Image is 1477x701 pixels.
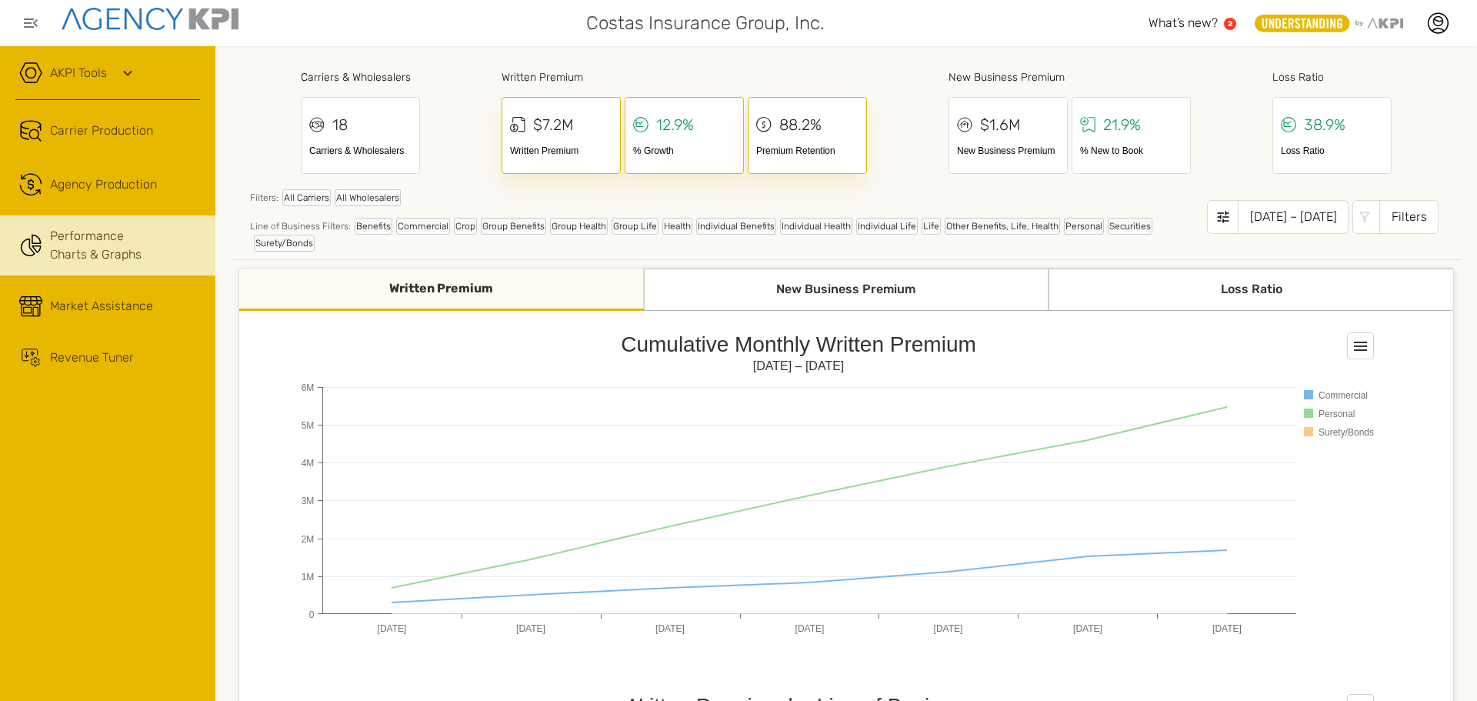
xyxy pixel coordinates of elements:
text: [DATE] [795,623,825,634]
div: Crop [454,218,477,235]
text: 0 [309,609,315,620]
div: All Wholesalers [335,189,401,206]
text: 4M [302,458,315,469]
div: 12.9% [656,113,694,136]
div: Individual Benefits [696,218,776,235]
text: 2M [302,534,315,545]
text: 6M [302,382,315,393]
div: 18 [332,113,348,136]
a: 2 [1224,18,1236,30]
div: Group Benefits [481,218,546,235]
text: [DATE] [1073,623,1102,634]
div: Personal [1064,218,1104,235]
span: Costas Insurance Group, Inc. [586,9,825,37]
text: [DATE] [655,623,685,634]
div: Surety/Bonds [254,235,315,252]
div: Filters [1379,200,1439,234]
div: Filters: [250,189,1207,214]
div: All Carriers [282,189,331,206]
div: Loss Ratio [1049,269,1453,311]
div: Written Premium [502,69,867,85]
img: agencykpi-logo-550x69-2d9e3fa8.png [62,8,238,30]
div: Premium Retention [756,144,859,158]
text: [DATE] [378,623,407,634]
div: New Business Premium [957,144,1059,158]
div: $1.6M [980,113,1021,136]
text: [DATE] [516,623,545,634]
div: Securities [1108,218,1152,235]
div: Carriers & Wholesalers [301,69,420,85]
div: Revenue Tuner [50,349,134,367]
div: Group Health [550,218,608,235]
div: 38.9% [1304,113,1345,136]
div: 21.9% [1103,113,1141,136]
div: % New to Book [1080,144,1182,158]
text: [DATE] – [DATE] [753,359,845,372]
text: 5M [302,420,315,431]
text: Commercial [1319,390,1368,401]
div: % Growth [633,144,735,158]
div: Written Premium [239,269,644,311]
text: 1M [302,572,315,582]
div: Loss Ratio [1272,69,1392,85]
text: Cumulative Monthly Written Premium [621,332,976,356]
div: Group Life [612,218,658,235]
div: Loss Ratio [1281,144,1383,158]
text: 3M [302,496,315,506]
text: Surety/Bonds [1319,427,1374,438]
div: Carriers & Wholesalers [309,144,412,158]
span: Agency Production [50,175,157,194]
div: New Business Premium [949,69,1191,85]
div: Benefits [355,218,392,235]
span: Carrier Production [50,122,153,140]
text: 2 [1228,19,1232,28]
button: Filters [1352,200,1439,234]
div: Health [662,218,692,235]
text: [DATE] [1212,623,1242,634]
div: Individual Health [780,218,852,235]
text: Personal [1319,409,1355,419]
div: 88.2% [779,113,822,136]
a: AKPI Tools [50,64,107,82]
div: Life [922,218,941,235]
div: Individual Life [856,218,918,235]
text: [DATE] [934,623,963,634]
div: Line of Business Filters: [250,218,1207,252]
div: New Business Premium [644,269,1049,311]
div: Other Benefits, Life, Health [945,218,1060,235]
div: Commercial [396,218,450,235]
button: [DATE] – [DATE] [1207,200,1349,234]
div: [DATE] – [DATE] [1238,200,1349,234]
div: $7.2M [533,113,574,136]
div: Market Assistance [50,297,153,315]
span: What’s new? [1149,15,1218,30]
div: Written Premium [510,144,612,158]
